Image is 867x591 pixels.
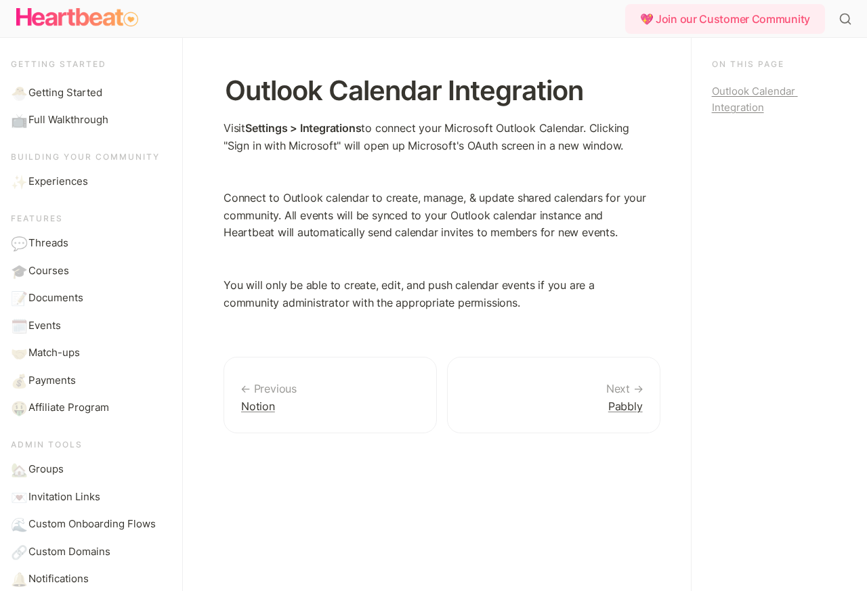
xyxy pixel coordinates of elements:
[224,120,650,154] p: Visit to connect your Microsoft Outlook Calendar. Clicking "Sign in with Microsoft" will open up ...
[11,152,160,162] span: Building your community
[625,4,825,34] div: 💖 Join our Customer Community
[11,213,63,223] span: Features
[5,484,172,510] a: 💌Invitation Links
[11,174,24,188] span: ✨
[28,85,102,101] span: Getting Started
[5,340,172,366] a: 🤝Match-ups
[11,236,24,249] span: 💬
[625,4,830,34] a: 💖 Join our Customer Community
[224,277,650,311] p: You will only be able to create, edit, and push calendar events if you are a community administra...
[447,357,660,433] a: Pabbly
[5,539,172,565] a: 🔗Custom Domains
[11,517,24,530] span: 🌊
[11,400,24,414] span: 🤑
[28,263,69,279] span: Courses
[28,290,83,306] span: Documents
[11,290,24,304] span: 📝
[28,373,76,389] span: Payments
[712,59,784,69] span: On this page
[28,318,61,334] span: Events
[5,456,172,483] a: 🏡Groups
[16,4,138,31] img: Logo
[11,489,24,503] span: 💌
[5,368,172,394] a: 💰Payments
[5,285,172,311] a: 📝Documents
[28,462,64,477] span: Groups
[11,85,24,99] span: 🐣
[11,373,24,387] span: 💰
[11,263,24,277] span: 🎓
[224,190,650,242] p: Connect to Outlook calendar to create, manage, & update shared calendars for your community. All ...
[11,318,24,332] span: 🗓️
[28,517,156,532] span: Custom Onboarding Flows
[11,571,24,585] span: 🔔
[5,258,172,284] a: 🎓Courses
[5,80,172,106] a: 🐣Getting Started
[28,345,80,361] span: Match-ups
[5,313,172,339] a: 🗓️Events
[5,511,172,538] a: 🌊Custom Onboarding Flows
[11,544,24,558] span: 🔗
[11,59,106,69] span: Getting started
[712,83,847,116] a: Outlook Calendar Integration
[28,571,89,587] span: Notifications
[28,489,100,505] span: Invitation Links
[5,395,172,421] a: 🤑Affiliate Program
[28,544,110,560] span: Custom Domains
[224,357,437,433] a: Notion
[28,400,109,416] span: Affiliate Program
[11,112,24,126] span: 📺
[245,121,361,135] strong: Settings > Integrations
[5,107,172,133] a: 📺Full Walkthrough
[5,230,172,257] a: 💬Threads
[224,75,650,106] h1: Outlook Calendar Integration
[28,236,68,251] span: Threads
[11,345,24,359] span: 🤝
[11,462,24,475] span: 🏡
[28,112,108,128] span: Full Walkthrough
[5,169,172,195] a: ✨Experiences
[28,174,88,190] span: Experiences
[11,439,83,450] span: Admin Tools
